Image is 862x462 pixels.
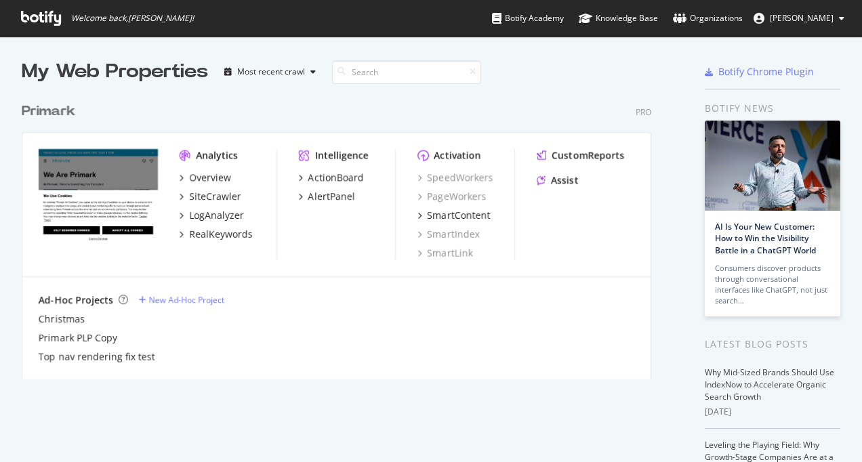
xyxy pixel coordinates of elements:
div: SiteCrawler [189,190,241,203]
span: Daniela Sobral [770,12,834,24]
div: Intelligence [315,149,369,163]
div: Botify Chrome Plugin [718,65,814,79]
button: [PERSON_NAME] [743,7,855,29]
a: SmartLink [417,247,472,260]
div: Latest Blog Posts [705,337,840,352]
div: Activation [434,149,480,163]
div: Assist [551,173,578,187]
a: CustomReports [537,149,624,163]
a: SmartIndex [417,228,479,241]
div: Primark [22,102,75,121]
div: Most recent crawl [237,68,305,76]
div: LogAnalyzer [189,209,244,222]
a: Primark [22,102,81,121]
img: www.primark.com [39,149,158,245]
img: AI Is Your New Customer: How to Win the Visibility Battle in a ChatGPT World [705,121,840,211]
a: AlertPanel [299,190,355,203]
div: RealKeywords [189,228,253,241]
div: My Web Properties [22,58,208,85]
div: SmartContent [427,209,490,222]
div: Organizations [673,12,743,25]
div: ActionBoard [308,171,364,184]
a: Top nav rendering fix test [39,350,155,364]
div: New Ad-Hoc Project [149,294,224,306]
a: Christmas [39,312,85,326]
a: ActionBoard [299,171,364,184]
a: LogAnalyzer [180,209,244,222]
div: Knowledge Base [579,12,658,25]
div: Ad-Hoc Projects [39,293,113,307]
a: Overview [180,171,231,184]
div: Botify Academy [492,12,564,25]
a: AI Is Your New Customer: How to Win the Visibility Battle in a ChatGPT World [715,221,816,255]
a: Why Mid-Sized Brands Should Use IndexNow to Accelerate Organic Search Growth [705,366,834,402]
span: Welcome back, [PERSON_NAME] ! [71,13,194,24]
div: Overview [189,171,231,184]
a: SpeedWorkers [417,171,493,184]
input: Search [332,60,481,84]
a: Assist [537,173,578,187]
div: CustomReports [552,149,624,163]
div: Consumers discover products through conversational interfaces like ChatGPT, not just search… [715,263,830,306]
div: [DATE] [705,406,840,418]
a: New Ad-Hoc Project [139,294,224,306]
div: Pro [636,106,651,118]
div: Botify news [705,101,840,116]
button: Most recent crawl [219,61,321,83]
div: AlertPanel [308,190,355,203]
div: grid [22,85,662,379]
div: Analytics [196,149,238,163]
a: Primark PLP Copy [39,331,117,345]
a: RealKeywords [180,228,253,241]
a: SmartContent [417,209,490,222]
a: SiteCrawler [180,190,241,203]
a: PageWorkers [417,190,486,203]
a: Botify Chrome Plugin [705,65,814,79]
